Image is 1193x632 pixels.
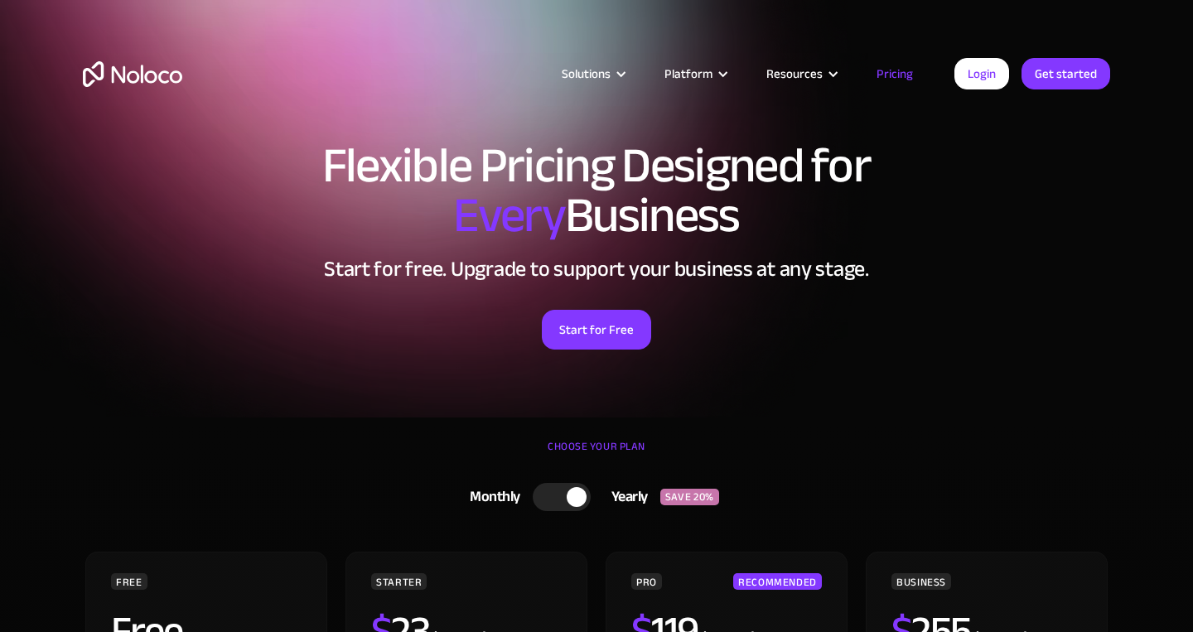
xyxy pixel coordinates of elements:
[644,63,746,84] div: Platform
[83,257,1110,282] h2: Start for free. Upgrade to support your business at any stage.
[371,573,427,590] div: STARTER
[591,485,660,509] div: Yearly
[83,61,182,87] a: home
[631,573,662,590] div: PRO
[542,310,651,350] a: Start for Free
[453,169,565,262] span: Every
[562,63,611,84] div: Solutions
[733,573,822,590] div: RECOMMENDED
[746,63,856,84] div: Resources
[856,63,934,84] a: Pricing
[541,63,644,84] div: Solutions
[954,58,1009,89] a: Login
[660,489,719,505] div: SAVE 20%
[83,141,1110,240] h1: Flexible Pricing Designed for Business
[766,63,823,84] div: Resources
[111,573,147,590] div: FREE
[83,434,1110,475] div: CHOOSE YOUR PLAN
[449,485,533,509] div: Monthly
[664,63,712,84] div: Platform
[1022,58,1110,89] a: Get started
[891,573,951,590] div: BUSINESS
